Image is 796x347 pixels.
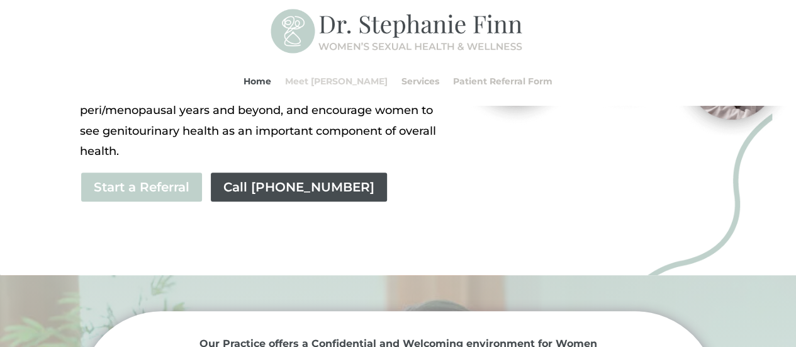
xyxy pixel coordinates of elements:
a: Services [401,57,439,105]
a: Home [244,57,271,105]
a: Call [PHONE_NUMBER] [210,171,388,203]
a: Meet [PERSON_NAME] [285,57,388,105]
a: Patient Referral Form [453,57,552,105]
a: Start a Referral [80,171,203,203]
